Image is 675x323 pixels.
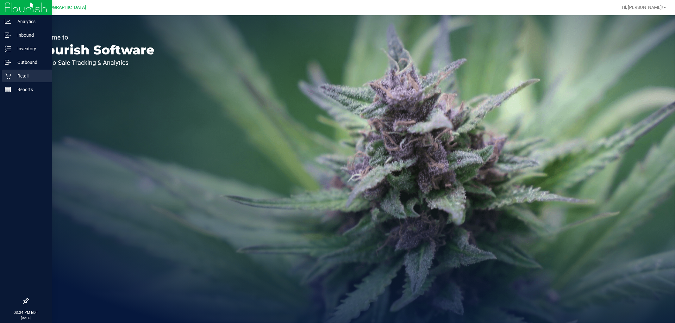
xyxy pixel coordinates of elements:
p: Reports [11,86,49,93]
p: Flourish Software [34,44,154,56]
inline-svg: Reports [5,86,11,93]
inline-svg: Retail [5,73,11,79]
p: Analytics [11,18,49,25]
p: Inventory [11,45,49,53]
inline-svg: Inbound [5,32,11,38]
inline-svg: Inventory [5,46,11,52]
p: [DATE] [3,315,49,320]
span: Hi, [PERSON_NAME]! [622,5,663,10]
inline-svg: Outbound [5,59,11,65]
inline-svg: Analytics [5,18,11,25]
span: 1 [3,1,5,7]
p: Inbound [11,31,49,39]
p: Retail [11,72,49,80]
p: Outbound [11,59,49,66]
p: Welcome to [34,34,154,40]
p: 03:34 PM EDT [3,310,49,315]
span: [GEOGRAPHIC_DATA] [43,5,86,10]
p: Seed-to-Sale Tracking & Analytics [34,59,154,66]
